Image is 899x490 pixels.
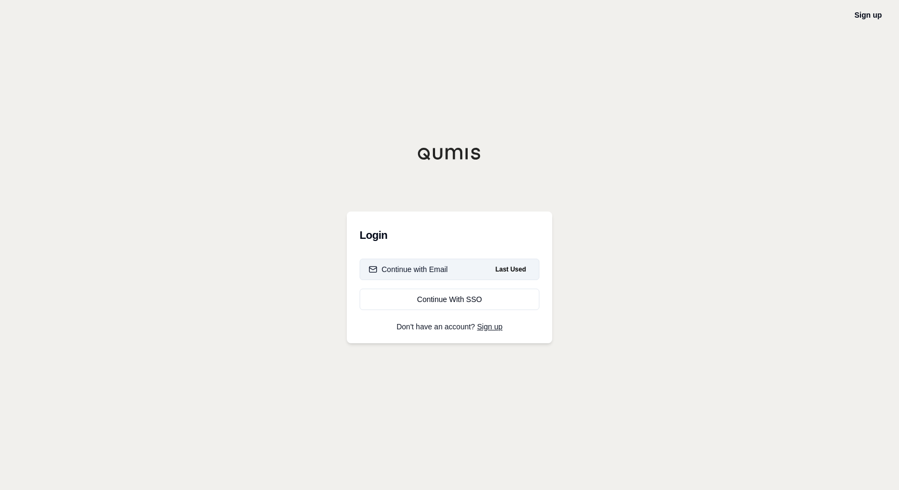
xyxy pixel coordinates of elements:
img: Qumis [417,147,482,160]
h3: Login [360,224,539,246]
a: Sign up [855,11,882,19]
p: Don't have an account? [360,323,539,330]
span: Last Used [491,263,530,276]
div: Continue With SSO [369,294,530,305]
button: Continue with EmailLast Used [360,259,539,280]
a: Sign up [477,322,502,331]
a: Continue With SSO [360,289,539,310]
div: Continue with Email [369,264,448,275]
